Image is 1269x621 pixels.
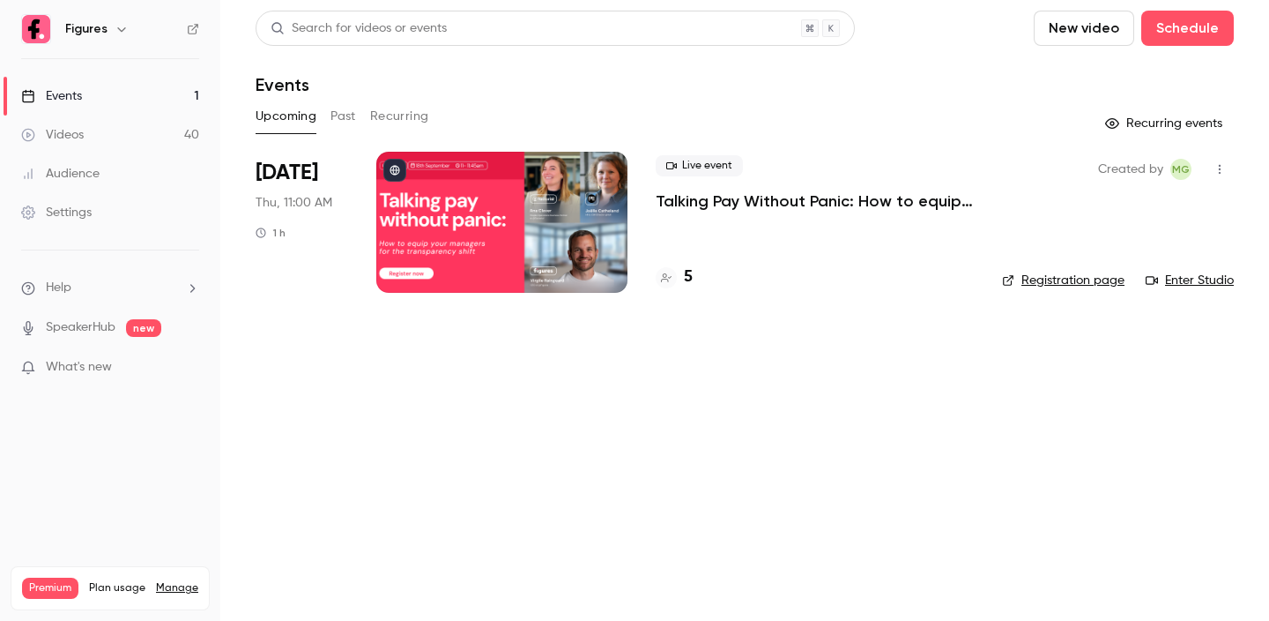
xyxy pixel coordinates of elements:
button: New video [1034,11,1134,46]
div: Sep 18 Thu, 11:00 AM (Europe/Paris) [256,152,348,293]
span: Plan usage [89,581,145,595]
div: Search for videos or events [271,19,447,38]
h4: 5 [684,266,693,289]
span: Mégane Gateau [1170,159,1191,180]
div: Events [21,87,82,105]
div: Settings [21,204,92,221]
span: Thu, 11:00 AM [256,194,332,212]
span: [DATE] [256,159,318,187]
span: Created by [1098,159,1163,180]
a: Enter Studio [1146,272,1234,289]
a: 5 [656,266,693,289]
button: Recurring [370,102,429,131]
a: SpeakerHub [46,318,115,337]
h1: Events [256,74,309,95]
span: Live event [656,155,743,176]
div: 1 h [256,226,286,240]
li: help-dropdown-opener [21,279,199,297]
button: Upcoming [256,102,316,131]
span: new [126,319,161,337]
span: What's new [46,358,112,377]
button: Past [330,102,356,131]
div: Audience [21,165,100,183]
button: Recurring events [1097,109,1234,138]
span: Help [46,279,71,297]
span: Premium [22,578,78,599]
span: MG [1172,159,1190,180]
a: Manage [156,581,198,595]
img: Figures [22,15,50,43]
div: Videos [21,126,84,144]
button: Schedule [1141,11,1234,46]
h6: Figures [65,20,108,38]
a: Talking Pay Without Panic: How to equip your managers for the transparency shift [656,191,974,212]
a: Registration page [1002,272,1124,289]
iframe: Noticeable Trigger [178,360,199,376]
